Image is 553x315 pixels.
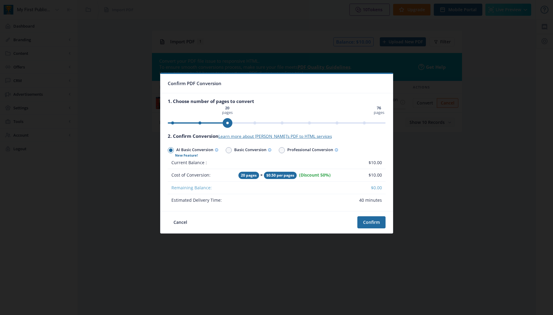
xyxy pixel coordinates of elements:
[350,182,385,194] td: $0.00
[168,194,235,206] td: Estimated Delivery Time:
[260,172,263,178] strong: ×
[377,105,381,111] strong: 76
[168,157,235,169] td: Current Balance :
[174,146,218,155] span: AI Basic Conversion
[357,216,386,228] button: Confirm
[350,169,385,182] td: $10.00
[160,74,393,93] nb-card-header: Confirm PDF Conversion
[168,122,386,124] ngx-slider: ngx-slider
[168,216,193,228] button: Cancel
[264,172,297,179] span: $0.50 per pages
[168,182,235,194] td: Remaining Balance:
[299,172,331,178] span: (Discount 50%)
[285,146,338,155] span: Professional Conversion
[168,169,235,182] td: Cost of Conversion:
[223,118,232,128] span: ngx-slider
[168,98,386,104] div: 1. Choose number of pages to convert
[350,194,385,206] td: 40 minutes
[218,134,332,139] a: Learn more about [PERSON_NAME]’s PDF to HTML services
[232,146,271,155] span: Basic Conversion
[168,133,386,139] div: 2. Confirm Conversion
[225,105,229,111] strong: 20
[238,172,259,179] span: 20 pages
[221,105,234,115] span: pages
[350,157,385,169] td: $10.00
[373,105,385,115] span: pages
